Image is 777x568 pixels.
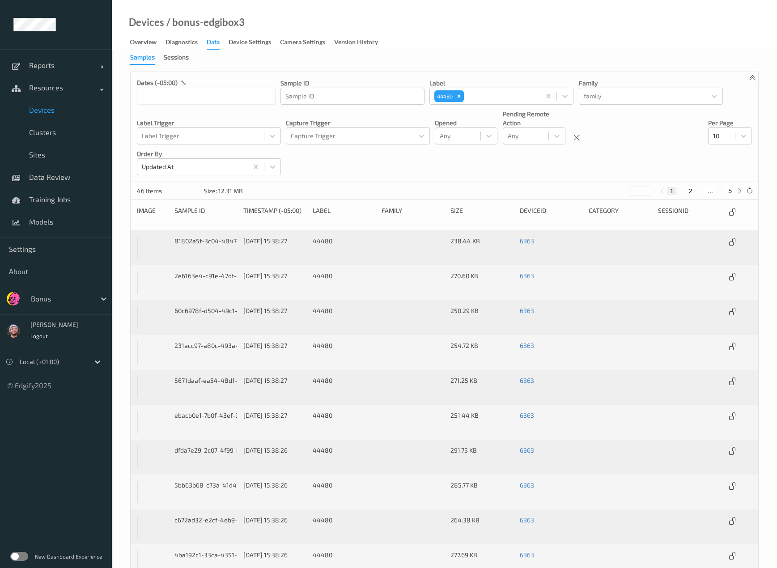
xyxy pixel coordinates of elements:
[280,36,334,49] a: Camera Settings
[137,149,281,158] p: Order By
[166,38,198,49] div: Diagnostics
[313,446,375,468] div: 44480
[130,36,166,49] a: Overview
[313,271,375,294] div: 44480
[313,516,375,538] div: 44480
[450,446,513,468] div: 291.75 KB
[520,446,534,454] a: 6363
[174,516,237,525] div: c672ad32-e2cf-4eb9-9ed6-064ecea6b8f5
[243,551,306,560] div: [DATE] 15:38:26
[130,53,164,61] a: Samples
[313,306,375,329] div: 44480
[130,53,155,65] div: Samples
[174,446,237,455] div: dfda7e29-2c07-4f99-b964-bcac4eff3a95
[313,206,375,217] div: label
[174,411,237,420] div: ebacb0e1-7b0f-43ef-995b-1bae72abe3e6
[429,79,573,88] p: label
[243,376,306,385] div: [DATE] 15:38:27
[243,206,306,217] div: Timestamp (-05:00)
[137,206,168,217] div: image
[454,90,464,102] div: Remove 44480
[450,516,513,538] div: 264.38 KB
[229,38,271,49] div: Device Settings
[129,18,164,27] a: Devices
[589,206,651,217] div: category
[520,411,534,419] a: 6363
[243,237,306,246] div: [DATE] 15:38:27
[166,36,207,49] a: Diagnostics
[164,18,245,27] div: / bonus-edgibox3
[164,53,198,61] a: Sessions
[174,341,237,350] div: 231acc97-a80c-493a-ab89-95c342dbc14b
[243,411,306,420] div: [DATE] 15:38:27
[137,78,178,87] p: dates (-05:00)
[686,187,695,195] button: 2
[503,110,565,127] p: Pending Remote Action
[450,271,513,294] div: 270.60 KB
[579,79,723,88] p: family
[708,119,752,127] p: Per Page
[243,306,306,315] div: [DATE] 15:38:27
[520,307,534,314] a: 6363
[174,306,237,315] div: 60c6978f-d504-49c1-bfa9-33963f867b16
[207,36,229,50] a: Data
[137,119,281,127] p: Label Trigger
[382,206,444,217] div: family
[434,90,454,102] div: 44480
[174,206,237,217] div: Sample ID
[520,551,534,559] a: 6363
[450,206,513,217] div: size
[280,38,325,49] div: Camera Settings
[174,481,237,490] div: 5bb63b68-c73a-41d4-a1bd-6abc7b927181
[450,306,513,329] div: 250.29 KB
[130,38,157,49] div: Overview
[286,119,430,127] p: Capture Trigger
[726,187,735,195] button: 5
[313,237,375,259] div: 44480
[520,481,534,489] a: 6363
[705,187,716,195] button: ...
[334,38,378,49] div: Version History
[280,79,425,88] p: Sample ID
[520,342,534,349] a: 6363
[667,187,676,195] button: 1
[174,237,237,246] div: 81802a5f-3c04-4847-a107-ac447c7af4f2
[313,481,375,503] div: 44480
[243,341,306,350] div: [DATE] 15:38:27
[243,481,306,490] div: [DATE] 15:38:26
[520,237,534,245] a: 6363
[313,341,375,364] div: 44480
[334,36,387,49] a: Version History
[520,377,534,384] a: 6363
[313,411,375,433] div: 44480
[137,187,204,195] p: 46 Items
[243,446,306,455] div: [DATE] 15:38:26
[450,341,513,364] div: 254.72 KB
[520,206,582,217] div: deviceId
[164,53,189,64] div: Sessions
[450,481,513,503] div: 285.77 KB
[204,187,243,195] div: Size: 12.31 MB
[207,38,220,50] div: Data
[229,36,280,49] a: Device Settings
[520,516,534,524] a: 6363
[313,376,375,398] div: 44480
[450,376,513,398] div: 271.25 KB
[435,119,497,127] p: Opened
[174,376,237,385] div: 5671daaf-ea54-48d1-b4c9-c443c776648b
[243,516,306,525] div: [DATE] 15:38:26
[450,411,513,433] div: 251.44 KB
[658,206,721,217] div: sessionId
[520,272,534,280] a: 6363
[174,271,237,280] div: 2e6163e4-c91e-47df-bca6-0d62e0279c7b
[450,237,513,259] div: 238.44 KB
[243,271,306,280] div: [DATE] 15:38:27
[174,551,237,560] div: 4ba192c1-33ca-4351-8819-b785222ca6c2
